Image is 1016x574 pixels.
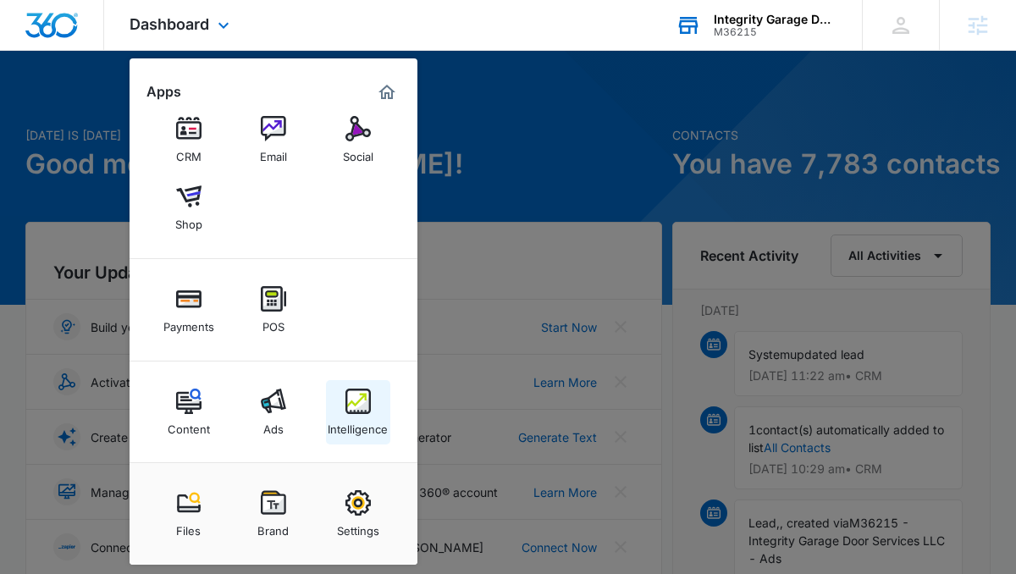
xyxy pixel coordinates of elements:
[176,516,201,538] div: Files
[163,312,214,334] div: Payments
[157,108,221,172] a: CRM
[157,175,221,240] a: Shop
[714,26,837,38] div: account id
[241,482,306,546] a: Brand
[337,516,379,538] div: Settings
[257,516,289,538] div: Brand
[373,79,400,106] a: Marketing 360® Dashboard
[326,108,390,172] a: Social
[130,15,209,33] span: Dashboard
[326,380,390,444] a: Intelligence
[146,84,181,100] h2: Apps
[343,141,373,163] div: Social
[260,141,287,163] div: Email
[241,278,306,342] a: POS
[241,380,306,444] a: Ads
[157,278,221,342] a: Payments
[262,312,284,334] div: POS
[168,414,210,436] div: Content
[263,414,284,436] div: Ads
[176,141,202,163] div: CRM
[175,209,202,231] div: Shop
[326,482,390,546] a: Settings
[328,414,388,436] div: Intelligence
[241,108,306,172] a: Email
[714,13,837,26] div: account name
[157,380,221,444] a: Content
[157,482,221,546] a: Files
